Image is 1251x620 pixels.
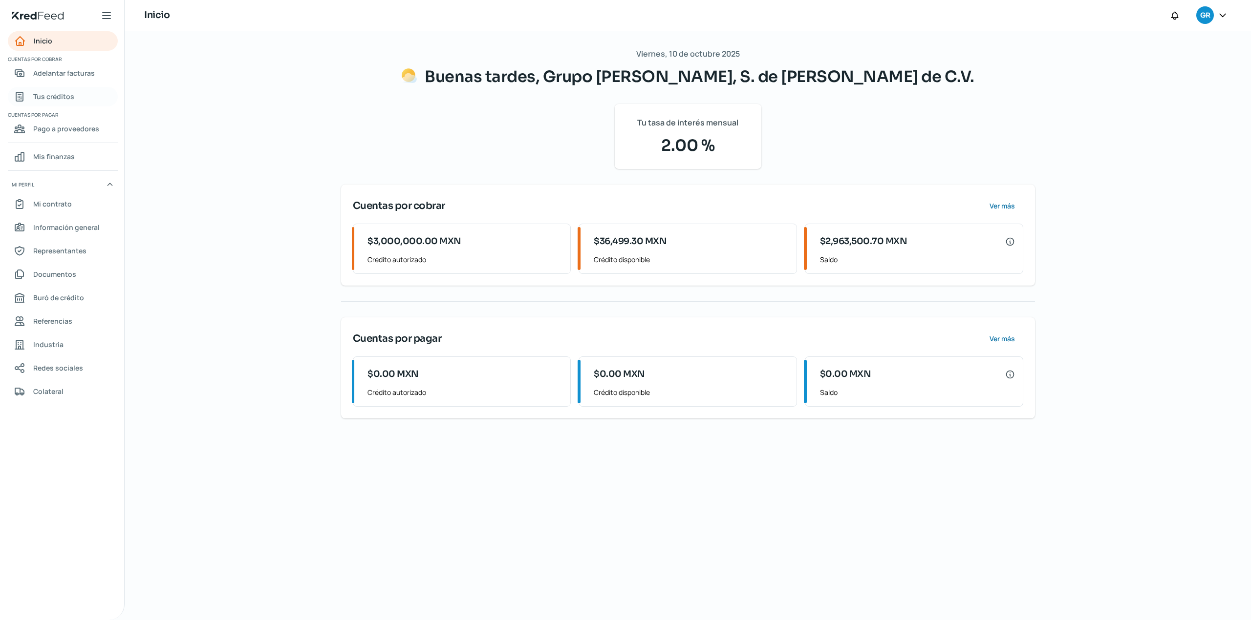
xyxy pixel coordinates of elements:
[8,265,118,284] a: Documentos
[8,358,118,378] a: Redes sociales
[820,386,1015,398] span: Saldo
[8,194,118,214] a: Mi contrato
[353,199,445,213] span: Cuentas por cobrar
[820,253,1015,266] span: Saldo
[33,315,72,327] span: Referencias
[594,386,789,398] span: Crédito disponible
[8,335,118,354] a: Industria
[820,368,871,381] span: $0.00 MXN
[8,311,118,331] a: Referencias
[33,362,83,374] span: Redes sociales
[33,385,64,397] span: Colateral
[8,119,118,139] a: Pago a proveedores
[33,221,100,233] span: Información general
[33,90,74,103] span: Tus créditos
[982,329,1023,349] button: Ver más
[33,245,86,257] span: Representantes
[33,198,72,210] span: Mi contrato
[8,55,116,63] span: Cuentas por cobrar
[594,235,667,248] span: $36,499.30 MXN
[8,288,118,308] a: Buró de crédito
[636,47,740,61] span: Viernes, 10 de octubre 2025
[33,67,95,79] span: Adelantar facturas
[982,196,1023,216] button: Ver más
[367,386,562,398] span: Crédito autorizado
[33,268,76,280] span: Documentos
[626,134,750,157] span: 2.00 %
[8,87,118,106] a: Tus créditos
[8,218,118,237] a: Información general
[8,110,116,119] span: Cuentas por pagar
[367,253,562,266] span: Crédito autorizado
[367,235,461,248] span: $3,000,000.00 MXN
[8,63,118,83] a: Adelantar facturas
[33,150,75,163] span: Mis finanzas
[425,67,974,86] span: Buenas tardes, Grupo [PERSON_NAME], S. de [PERSON_NAME] de C.V.
[33,291,84,304] span: Buró de crédito
[820,235,907,248] span: $2,963,500.70 MXN
[8,241,118,261] a: Representantes
[1200,10,1210,21] span: GR
[594,368,645,381] span: $0.00 MXN
[8,31,118,51] a: Inicio
[594,253,789,266] span: Crédito disponible
[8,147,118,166] a: Mis finanzas
[33,338,64,351] span: Industria
[637,116,738,130] span: Tu tasa de interés mensual
[990,335,1015,342] span: Ver más
[34,35,52,47] span: Inicio
[990,203,1015,209] span: Ver más
[33,123,99,135] span: Pago a proveedores
[144,8,170,22] h1: Inicio
[353,331,442,346] span: Cuentas por pagar
[8,382,118,401] a: Colateral
[401,68,417,83] img: Saludos
[367,368,419,381] span: $0.00 MXN
[12,180,34,189] span: Mi perfil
